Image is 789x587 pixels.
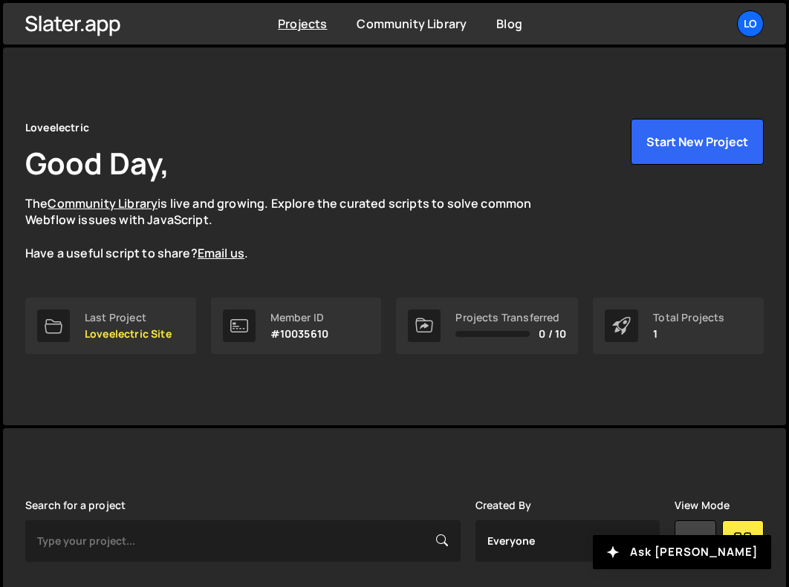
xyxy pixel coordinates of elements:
[25,520,461,562] input: Type your project...
[539,328,566,340] span: 0 / 10
[278,16,327,32] a: Projects
[455,312,566,324] div: Projects Transferred
[357,16,467,32] a: Community Library
[25,195,560,262] p: The is live and growing. Explore the curated scripts to solve common Webflow issues with JavaScri...
[737,10,764,37] a: Lo
[653,328,724,340] p: 1
[653,312,724,324] div: Total Projects
[25,298,196,354] a: Last Project Loveelectric Site
[593,535,771,569] button: Ask [PERSON_NAME]
[631,119,764,165] button: Start New Project
[85,312,172,324] div: Last Project
[496,16,522,32] a: Blog
[475,499,532,511] label: Created By
[48,195,158,211] a: Community Library
[270,312,328,324] div: Member ID
[85,328,172,340] p: Loveelectric Site
[25,499,126,511] label: Search for a project
[270,328,328,340] p: #10035610
[675,499,730,511] label: View Mode
[25,142,169,183] h1: Good Day,
[198,245,244,261] a: Email us
[25,119,89,137] div: Loveelectric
